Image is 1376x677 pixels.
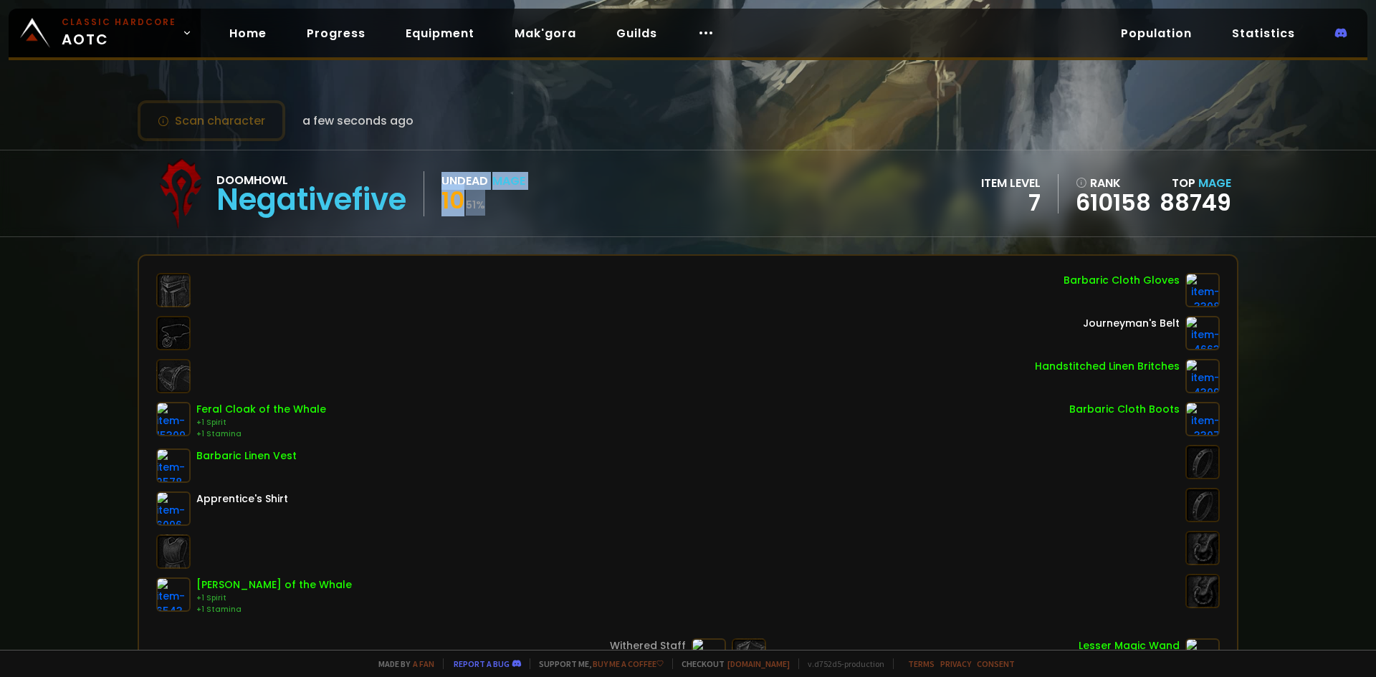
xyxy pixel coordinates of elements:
div: Journeyman's Belt [1083,316,1180,331]
div: +1 Spirit [196,417,326,428]
div: +1 Spirit [196,592,352,604]
div: Feral Cloak of the Whale [196,402,326,417]
div: 7 [981,192,1041,213]
div: Barbaric Cloth Boots [1069,402,1180,417]
img: item-2578 [156,448,191,483]
div: Barbaric Cloth Gloves [1064,273,1180,288]
a: a fan [413,658,434,669]
div: Lesser Magic Wand [1079,638,1180,653]
div: Barbaric Linen Vest [196,448,297,464]
span: v. d752d5 - production [798,658,884,669]
div: +1 Stamina [196,428,326,440]
a: Classic HardcoreAOTC [9,9,201,57]
div: item level [981,174,1041,192]
span: Made by [370,658,434,669]
span: a few seconds ago [302,112,414,130]
span: Mage [1198,175,1231,191]
img: item-3307 [1185,402,1220,436]
a: Guilds [605,19,669,48]
img: item-15309 [156,402,191,436]
a: Population [1109,19,1203,48]
div: Top [1160,174,1231,192]
span: Checkout [672,658,790,669]
div: Undead [441,172,488,190]
a: Progress [295,19,377,48]
a: Statistics [1220,19,1306,48]
div: Apprentice's Shirt [196,491,288,506]
a: 610158 [1076,192,1151,213]
div: Negativefive [216,189,406,211]
div: Mage [492,172,525,190]
a: Mak'gora [503,19,588,48]
img: item-3308 [1185,273,1220,307]
a: Home [218,19,278,48]
div: Withered Staff [610,638,686,653]
a: Report a bug [454,658,510,669]
small: 51 % [466,198,485,212]
a: Buy me a coffee [593,658,664,669]
a: Equipment [394,19,486,48]
img: item-6543 [156,577,191,612]
img: item-4309 [1185,359,1220,393]
img: item-4663 [1185,316,1220,350]
div: rank [1076,174,1151,192]
span: 10 [441,184,464,216]
img: item-6096 [156,491,191,526]
a: Consent [977,658,1015,669]
button: Scan character [138,100,285,141]
div: +1 Stamina [196,604,352,615]
small: Classic Hardcore [62,16,176,29]
span: Support me, [530,658,664,669]
a: 88749 [1160,186,1231,219]
div: [PERSON_NAME] of the Whale [196,577,352,592]
a: Privacy [940,658,971,669]
div: Handstitched Linen Britches [1035,359,1180,374]
a: [DOMAIN_NAME] [727,658,790,669]
span: AOTC [62,16,176,50]
div: Doomhowl [216,171,406,189]
a: Terms [908,658,935,669]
